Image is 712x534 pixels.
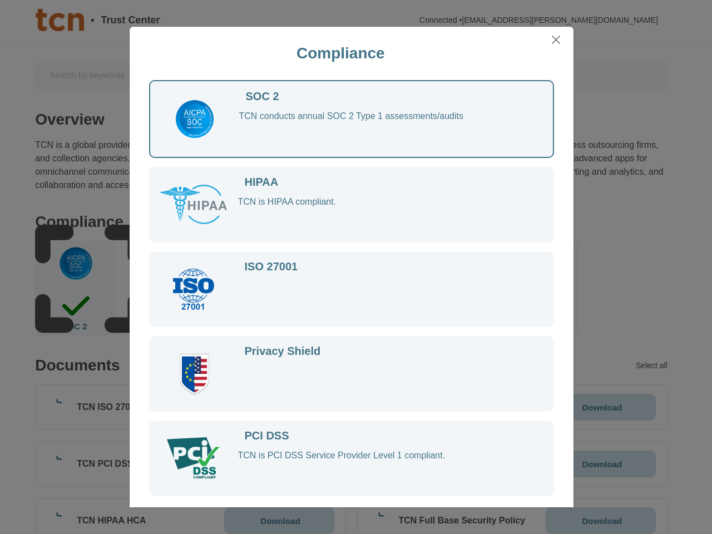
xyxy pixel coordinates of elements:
button: Close [547,31,564,48]
div: TCN conducts annual SOC 2 Type 1 assessments/audits [239,111,531,147]
img: Privacy Shield [162,353,224,395]
div: Compliance [134,31,548,76]
img: SOC 2 [174,98,216,140]
div: HIPAA [245,177,279,187]
div: SOC 2 [246,91,279,102]
div: TCN is HIPAA compliant. [238,196,530,233]
img: PCI DSS [167,437,220,479]
div: Privacy Shield [245,346,321,357]
div: PCI DSS [245,431,289,441]
img: ISO 27001 [171,268,216,310]
div: TCN is PCI DSS Service Provider Level 1 compliant. [238,450,530,486]
img: HIPAA [160,184,227,226]
div: ISO 27001 [245,261,298,272]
